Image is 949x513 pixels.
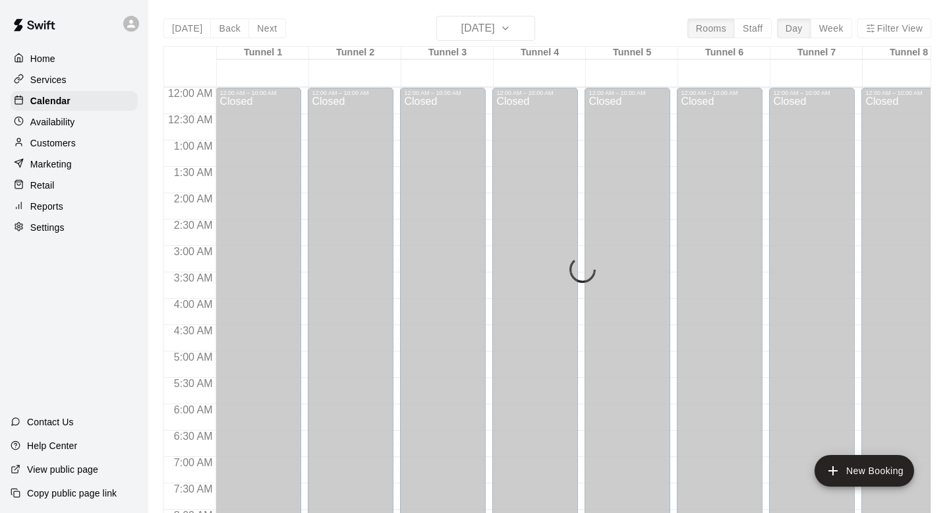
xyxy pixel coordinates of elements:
a: Customers [11,133,138,153]
p: Customers [30,136,76,150]
div: Tunnel 5 [586,47,678,59]
p: Marketing [30,158,72,171]
span: 2:30 AM [171,220,216,231]
span: 7:30 AM [171,483,216,495]
div: 12:00 AM – 10:00 AM [219,90,297,96]
p: Calendar [30,94,71,107]
a: Home [11,49,138,69]
span: 6:30 AM [171,431,216,442]
button: add [815,455,914,487]
span: 5:30 AM [171,378,216,389]
div: Tunnel 6 [678,47,770,59]
div: 12:00 AM – 10:00 AM [496,90,574,96]
span: 4:30 AM [171,325,216,336]
p: Retail [30,179,55,192]
a: Marketing [11,154,138,174]
span: 12:30 AM [165,114,216,125]
div: 12:00 AM – 10:00 AM [681,90,759,96]
span: 6:00 AM [171,404,216,415]
span: 4:00 AM [171,299,216,310]
div: 12:00 AM – 10:00 AM [312,90,389,96]
div: 12:00 AM – 10:00 AM [589,90,666,96]
p: Reports [30,200,63,213]
a: Reports [11,196,138,216]
div: Tunnel 7 [770,47,863,59]
div: 12:00 AM – 10:00 AM [773,90,851,96]
div: 12:00 AM – 10:00 AM [865,90,943,96]
span: 2:00 AM [171,193,216,204]
a: Services [11,70,138,90]
span: 7:00 AM [171,457,216,468]
div: Tunnel 2 [309,47,401,59]
span: 1:00 AM [171,140,216,152]
a: Retail [11,175,138,195]
p: Settings [30,221,65,234]
div: Tunnel 3 [401,47,494,59]
span: 12:00 AM [165,88,216,99]
a: Calendar [11,91,138,111]
a: Settings [11,218,138,237]
div: Tunnel 4 [494,47,586,59]
p: Copy public page link [27,487,117,500]
div: Tunnel 1 [217,47,309,59]
p: Services [30,73,67,86]
p: Home [30,52,55,65]
p: Availability [30,115,75,129]
span: 1:30 AM [171,167,216,178]
span: 3:00 AM [171,246,216,257]
p: Help Center [27,439,77,452]
a: Availability [11,112,138,132]
span: 3:30 AM [171,272,216,284]
p: View public page [27,463,98,476]
span: 5:00 AM [171,351,216,363]
p: Contact Us [27,415,74,429]
div: 12:00 AM – 10:00 AM [404,90,482,96]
